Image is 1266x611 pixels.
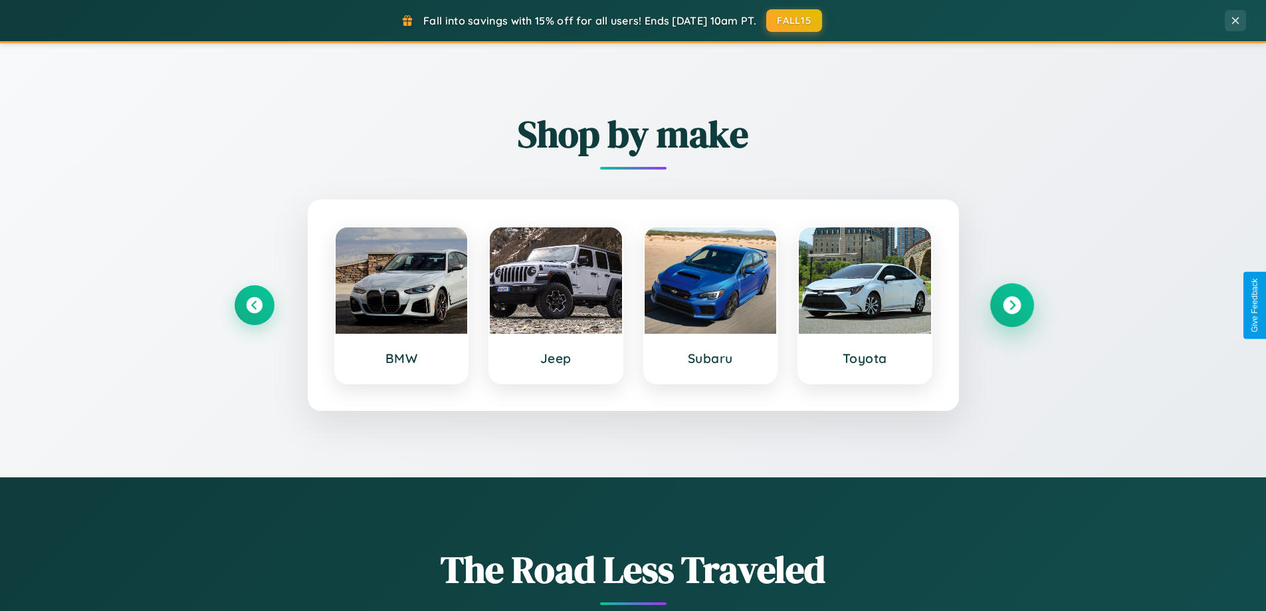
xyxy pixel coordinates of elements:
[658,350,764,366] h3: Subaru
[1250,279,1259,332] div: Give Feedback
[812,350,918,366] h3: Toyota
[235,108,1032,160] h2: Shop by make
[503,350,609,366] h3: Jeep
[235,544,1032,595] h1: The Road Less Traveled
[349,350,455,366] h3: BMW
[423,14,756,27] span: Fall into savings with 15% off for all users! Ends [DATE] 10am PT.
[766,9,822,32] button: FALL15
